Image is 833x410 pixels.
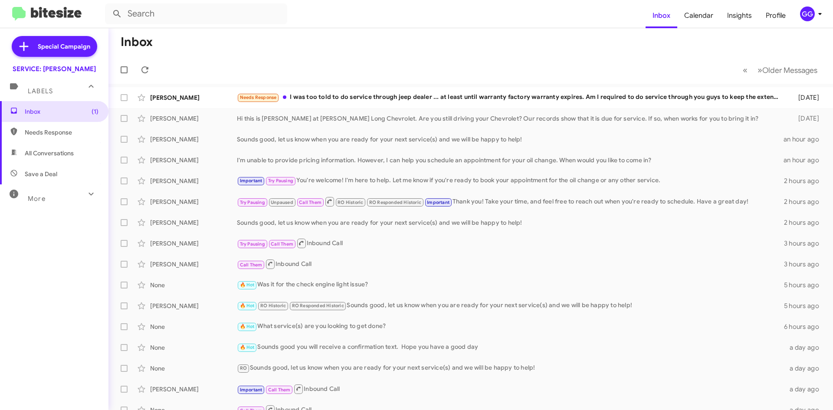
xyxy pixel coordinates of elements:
[784,281,826,289] div: 5 hours ago
[240,241,265,247] span: Try Pausing
[121,35,153,49] h1: Inbox
[92,107,98,116] span: (1)
[150,114,237,123] div: [PERSON_NAME]
[150,156,237,164] div: [PERSON_NAME]
[150,177,237,185] div: [PERSON_NAME]
[105,3,287,24] input: Search
[752,61,823,79] button: Next
[800,7,815,21] div: GG
[13,65,96,73] div: SERVICE: [PERSON_NAME]
[784,260,826,269] div: 3 hours ago
[150,93,237,102] div: [PERSON_NAME]
[237,301,784,311] div: Sounds good, let us know when you are ready for your next service(s) and we will be happy to help!
[271,200,293,205] span: Unpaused
[271,241,293,247] span: Call Them
[237,280,784,290] div: Was it for the check engine light issue?
[150,197,237,206] div: [PERSON_NAME]
[150,385,237,394] div: [PERSON_NAME]
[12,36,97,57] a: Special Campaign
[150,364,237,373] div: None
[150,343,237,352] div: None
[240,262,262,268] span: Call Them
[784,114,826,123] div: [DATE]
[784,385,826,394] div: a day ago
[237,384,784,394] div: Inbound Call
[28,87,53,95] span: Labels
[720,3,759,28] a: Insights
[784,302,826,310] div: 5 hours ago
[784,197,826,206] div: 2 hours ago
[240,344,255,350] span: 🔥 Hot
[240,303,255,308] span: 🔥 Hot
[25,170,57,178] span: Save a Deal
[150,135,237,144] div: [PERSON_NAME]
[762,66,817,75] span: Older Messages
[237,196,784,207] div: Thank you! Take your time, and feel free to reach out when you're ready to schedule. Have a great...
[268,178,293,184] span: Try Pausing
[237,259,784,269] div: Inbound Call
[237,342,784,352] div: Sounds good you will receive a confirmation text. Hope you have a good day
[237,156,784,164] div: I'm unable to provide pricing information. However, I can help you schedule an appointment for yo...
[784,156,826,164] div: an hour ago
[677,3,720,28] a: Calendar
[784,343,826,352] div: a day ago
[427,200,449,205] span: Important
[237,92,784,102] div: I was too told to do service through jeep dealer ... at least until warranty factory warranty exp...
[369,200,421,205] span: RO Responded Historic
[237,363,784,373] div: Sounds good, let us know when you are ready for your next service(s) and we will be happy to help!
[758,65,762,75] span: »
[240,387,262,393] span: Important
[150,322,237,331] div: None
[237,114,784,123] div: Hi this is [PERSON_NAME] at [PERSON_NAME] Long Chevrolet. Are you still driving your Chevrolet? O...
[25,128,98,137] span: Needs Response
[237,321,784,331] div: What service(s) are you looking to get done?
[237,238,784,249] div: Inbound Call
[25,107,98,116] span: Inbox
[793,7,823,21] button: GG
[150,302,237,310] div: [PERSON_NAME]
[150,239,237,248] div: [PERSON_NAME]
[260,303,286,308] span: RO Historic
[646,3,677,28] a: Inbox
[292,303,344,308] span: RO Responded Historic
[237,135,784,144] div: Sounds good, let us know when you are ready for your next service(s) and we will be happy to help!
[784,364,826,373] div: a day ago
[738,61,753,79] button: Previous
[784,177,826,185] div: 2 hours ago
[784,322,826,331] div: 6 hours ago
[784,239,826,248] div: 3 hours ago
[299,200,321,205] span: Call Them
[784,93,826,102] div: [DATE]
[150,260,237,269] div: [PERSON_NAME]
[240,365,247,371] span: RO
[784,218,826,227] div: 2 hours ago
[240,324,255,329] span: 🔥 Hot
[25,149,74,157] span: All Conversations
[240,282,255,288] span: 🔥 Hot
[38,42,90,51] span: Special Campaign
[784,135,826,144] div: an hour ago
[150,218,237,227] div: [PERSON_NAME]
[240,178,262,184] span: Important
[759,3,793,28] a: Profile
[743,65,748,75] span: «
[268,387,291,393] span: Call Them
[150,281,237,289] div: None
[240,200,265,205] span: Try Pausing
[28,195,46,203] span: More
[237,176,784,186] div: You're welcome! I'm here to help. Let me know if you're ready to book your appointment for the oi...
[338,200,363,205] span: RO Historic
[738,61,823,79] nav: Page navigation example
[240,95,277,100] span: Needs Response
[237,218,784,227] div: Sounds good, let us know when you are ready for your next service(s) and we will be happy to help!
